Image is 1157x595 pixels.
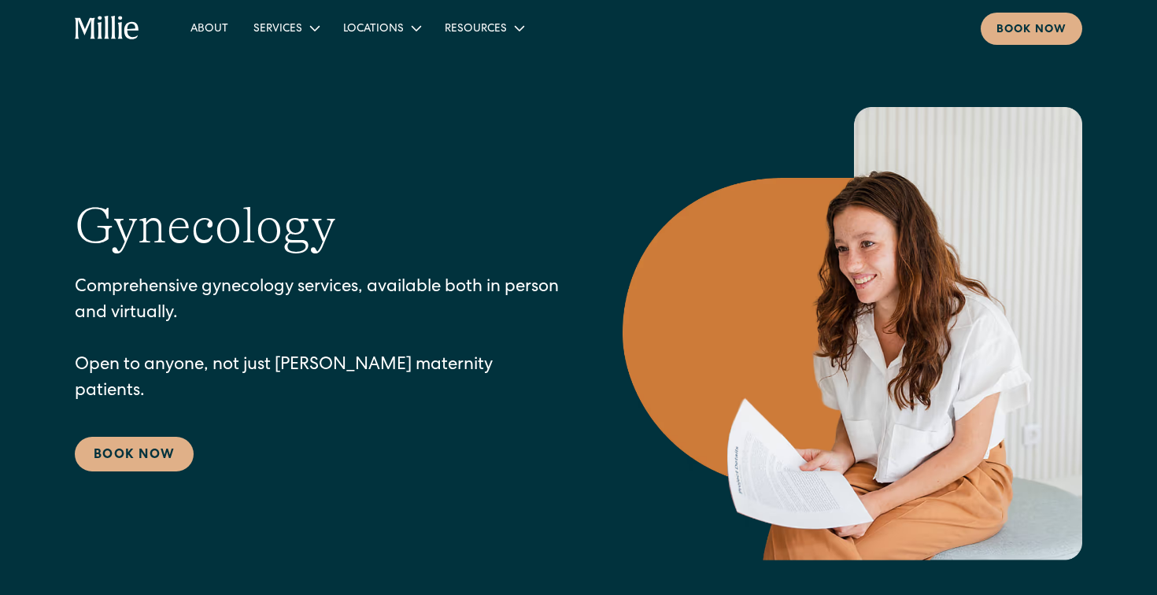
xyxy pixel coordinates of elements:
[623,107,1082,560] img: Smiling woman holding documents during a consultation, reflecting supportive guidance in maternit...
[981,13,1082,45] a: Book now
[445,21,507,38] div: Resources
[75,437,194,471] a: Book Now
[996,22,1066,39] div: Book now
[241,15,331,41] div: Services
[75,196,336,257] h1: Gynecology
[331,15,432,41] div: Locations
[75,16,140,41] a: home
[253,21,302,38] div: Services
[178,15,241,41] a: About
[75,275,560,405] p: Comprehensive gynecology services, available both in person and virtually. Open to anyone, not ju...
[343,21,404,38] div: Locations
[432,15,535,41] div: Resources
